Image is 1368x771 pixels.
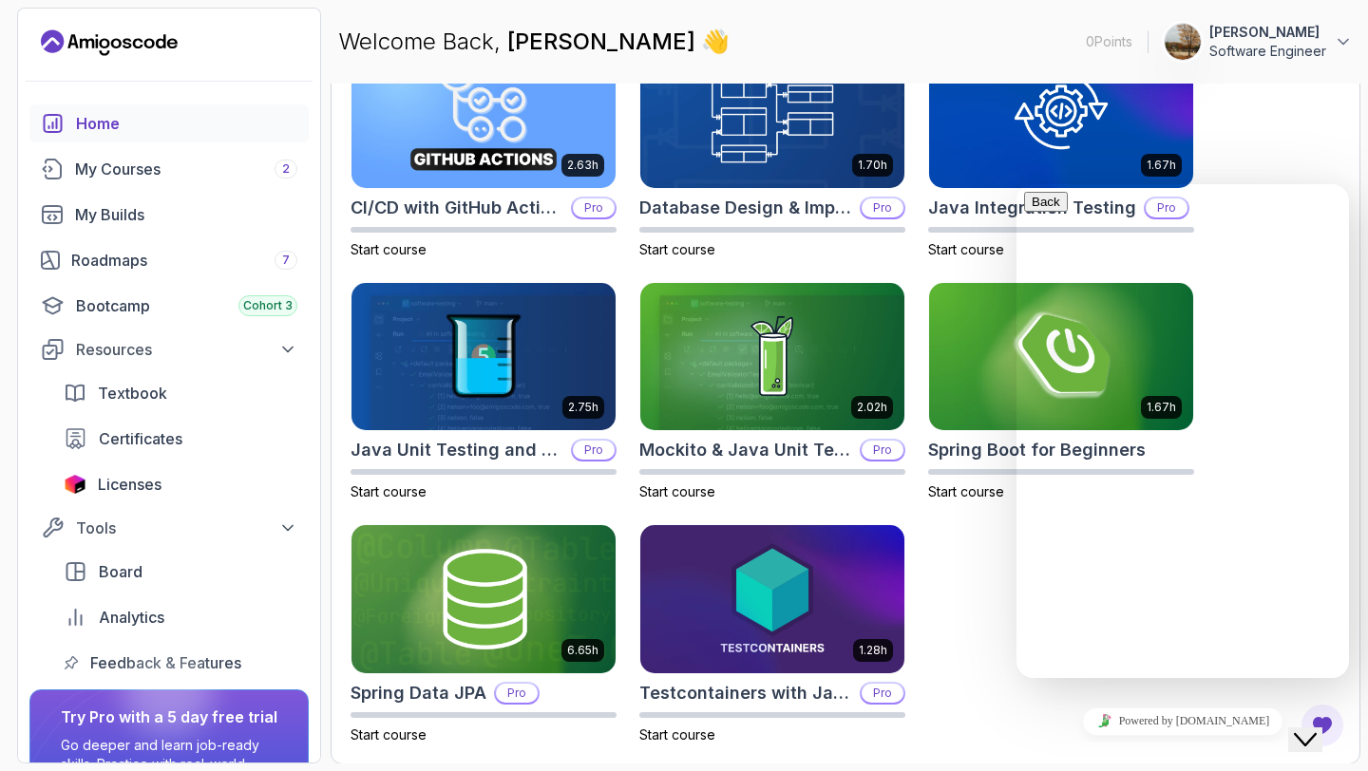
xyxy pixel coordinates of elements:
[573,198,615,217] p: Pro
[639,437,852,463] h2: Mockito & Java Unit Testing
[351,39,617,259] a: CI/CD with GitHub Actions card2.63hCI/CD with GitHub ActionsProStart course
[928,483,1004,499] span: Start course
[76,112,297,135] div: Home
[71,249,297,272] div: Roadmaps
[52,553,309,591] a: board
[640,525,904,673] img: Testcontainers with Java card
[639,241,715,257] span: Start course
[567,158,598,173] p: 2.63h
[640,40,904,188] img: Database Design & Implementation card
[351,726,427,743] span: Start course
[29,332,309,367] button: Resources
[639,39,905,259] a: Database Design & Implementation card1.70hDatabase Design & ImplementationProStart course
[29,287,309,325] a: bootcamp
[640,283,904,431] img: Mockito & Java Unit Testing card
[52,465,309,503] a: licenses
[639,680,852,706] h2: Testcontainers with Java
[929,283,1193,431] img: Spring Boot for Beginners card
[1016,184,1349,678] iframe: chat widget
[29,241,309,279] a: roadmaps
[64,475,86,494] img: jetbrains icon
[98,382,167,404] span: Textbook
[351,524,617,744] a: Spring Data JPA card6.65hSpring Data JPAProStart course
[29,104,309,142] a: home
[1209,23,1326,42] p: [PERSON_NAME]
[351,680,486,706] h2: Spring Data JPA
[929,40,1193,188] img: Java Integration Testing card
[928,39,1194,259] a: Java Integration Testing card1.67hJava Integration TestingProStart course
[76,338,297,361] div: Resources
[862,684,903,703] p: Pro
[76,294,297,317] div: Bootcamp
[1086,32,1132,51] p: 0 Points
[351,195,563,221] h2: CI/CD with GitHub Actions
[41,28,178,58] a: Landing page
[52,374,309,412] a: textbook
[700,25,731,58] span: 👋
[75,158,297,180] div: My Courses
[52,644,309,682] a: feedback
[1209,42,1326,61] p: Software Engineer
[282,253,290,268] span: 7
[351,40,616,188] img: CI/CD with GitHub Actions card
[99,606,164,629] span: Analytics
[76,517,297,539] div: Tools
[639,483,715,499] span: Start course
[282,161,290,177] span: 2
[338,27,730,57] p: Welcome Back,
[29,196,309,234] a: builds
[351,241,427,257] span: Start course
[75,203,297,226] div: My Builds
[496,684,538,703] p: Pro
[568,400,598,415] p: 2.75h
[99,560,142,583] span: Board
[862,441,903,460] p: Pro
[351,525,616,673] img: Spring Data JPA card
[243,298,293,313] span: Cohort 3
[1147,158,1176,173] p: 1.67h
[52,420,309,458] a: certificates
[351,483,427,499] span: Start course
[1288,695,1349,752] iframe: chat widget
[928,282,1194,502] a: Spring Boot for Beginners card1.67hSpring Boot for BeginnersStart course
[351,437,563,463] h2: Java Unit Testing and TDD
[862,198,903,217] p: Pro
[507,28,701,55] span: [PERSON_NAME]
[1016,700,1349,743] iframe: chat widget
[1164,23,1353,61] button: user profile image[PERSON_NAME]Software Engineer
[859,643,887,658] p: 1.28h
[639,726,715,743] span: Start course
[573,441,615,460] p: Pro
[858,158,887,173] p: 1.70h
[1165,24,1201,60] img: user profile image
[567,643,598,658] p: 6.65h
[928,195,1136,221] h2: Java Integration Testing
[639,282,905,502] a: Mockito & Java Unit Testing card2.02hMockito & Java Unit TestingProStart course
[351,282,617,502] a: Java Unit Testing and TDD card2.75hJava Unit Testing and TDDProStart course
[928,241,1004,257] span: Start course
[857,400,887,415] p: 2.02h
[52,598,309,636] a: analytics
[351,283,616,431] img: Java Unit Testing and TDD card
[639,524,905,744] a: Testcontainers with Java card1.28hTestcontainers with JavaProStart course
[99,427,182,450] span: Certificates
[90,651,241,674] span: Feedback & Features
[928,437,1146,463] h2: Spring Boot for Beginners
[639,195,852,221] h2: Database Design & Implementation
[98,473,161,496] span: Licenses
[29,150,309,188] a: courses
[29,511,309,545] button: Tools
